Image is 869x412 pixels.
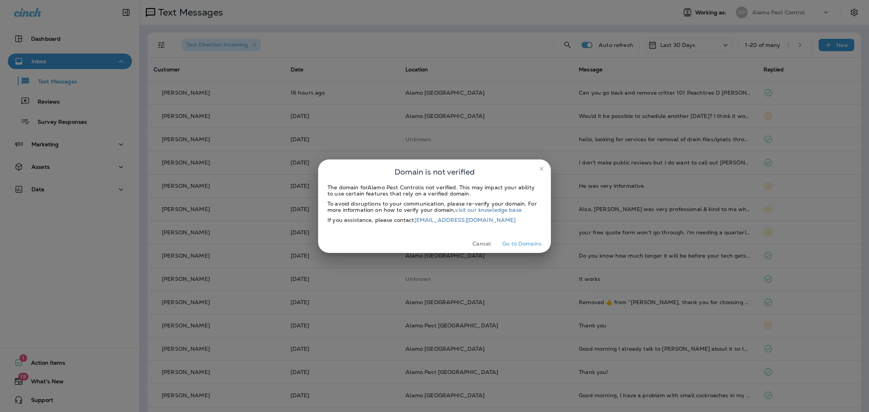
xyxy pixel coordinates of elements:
[467,238,496,250] button: Cancel
[395,166,475,178] span: Domain is not verified
[535,163,548,175] button: close
[455,206,521,213] a: visit our knowledge base
[327,201,542,213] div: To avoid disruptions to your communication, please re-verify your domain. For more information on...
[414,216,516,223] a: [EMAIL_ADDRESS][DOMAIN_NAME]
[327,217,542,223] div: If you assistance, please contact
[499,238,545,250] button: Go to Domains
[327,184,542,197] div: The domain for Alamo Pest Control is not verified. This may impact your ability to use certain fe...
